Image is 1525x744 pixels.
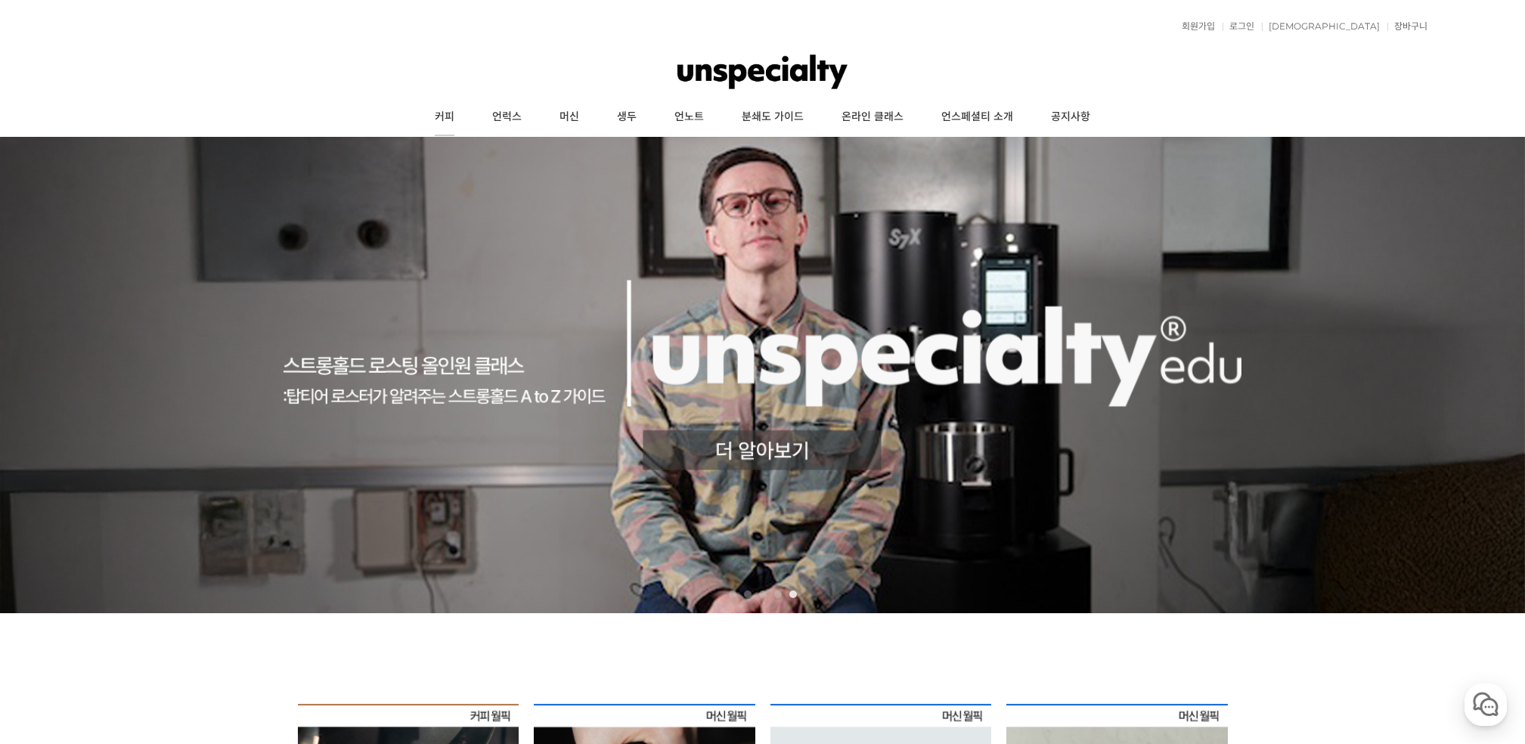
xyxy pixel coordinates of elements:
a: 공지사항 [1032,98,1109,136]
span: 설정 [234,502,252,514]
a: 2 [744,591,752,598]
a: [DEMOGRAPHIC_DATA] [1262,22,1381,31]
a: 설정 [195,479,290,517]
a: 장바구니 [1387,22,1428,31]
a: 머신 [541,98,598,136]
a: 언럭스 [473,98,541,136]
span: 대화 [138,503,157,515]
a: 홈 [5,479,100,517]
a: 온라인 클래스 [823,98,922,136]
a: 분쇄도 가이드 [723,98,823,136]
a: 1 [729,591,736,598]
span: 홈 [48,502,57,514]
a: 4 [774,591,782,598]
a: 3 [759,591,767,598]
a: 회원가입 [1175,22,1216,31]
a: 생두 [598,98,656,136]
a: 커피 [416,98,473,136]
a: 대화 [100,479,195,517]
img: 언스페셜티 몰 [677,49,848,95]
a: 언노트 [656,98,723,136]
a: 로그인 [1223,22,1255,31]
a: 언스페셜티 소개 [922,98,1032,136]
a: 5 [789,591,797,598]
